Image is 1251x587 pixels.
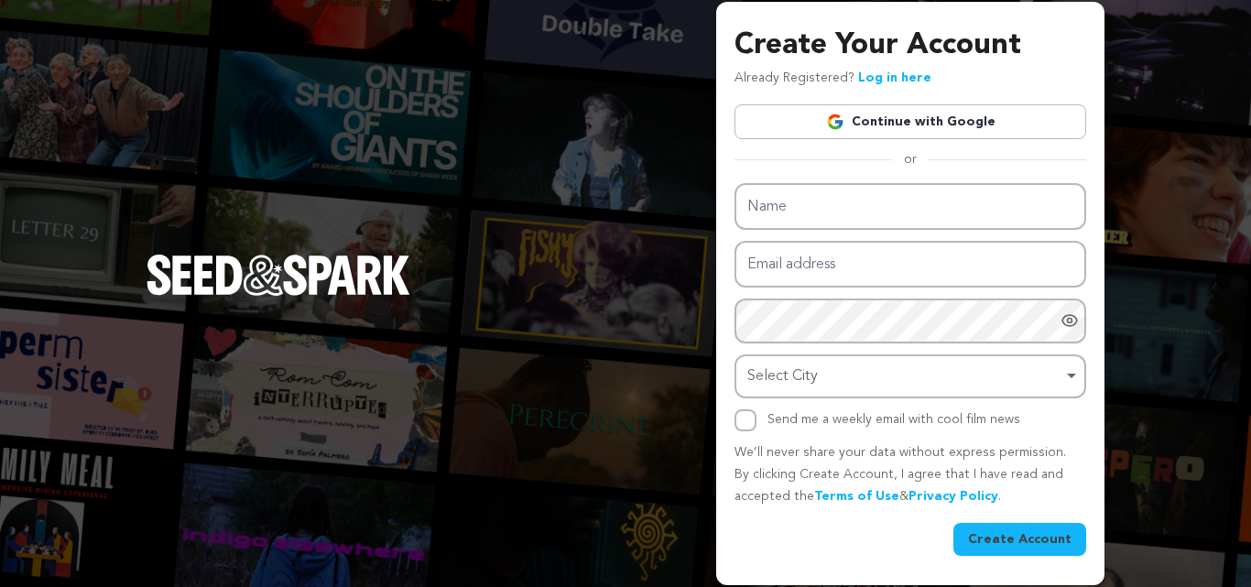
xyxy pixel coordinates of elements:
h3: Create Your Account [734,24,1086,68]
input: Email address [734,241,1086,288]
a: Seed&Spark Homepage [147,255,410,332]
a: Log in here [858,71,931,84]
a: Continue with Google [734,104,1086,139]
span: or [893,150,928,168]
img: Seed&Spark Logo [147,255,410,295]
img: Google logo [826,113,844,131]
button: Create Account [953,523,1086,556]
label: Send me a weekly email with cool film news [767,413,1020,426]
a: Privacy Policy [908,490,998,503]
a: Terms of Use [814,490,899,503]
input: Name [734,183,1086,230]
p: We’ll never share your data without express permission. By clicking Create Account, I agree that ... [734,442,1086,507]
div: Select City [747,364,1062,390]
a: Show password as plain text. Warning: this will display your password on the screen. [1061,311,1079,330]
p: Already Registered? [734,68,931,90]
